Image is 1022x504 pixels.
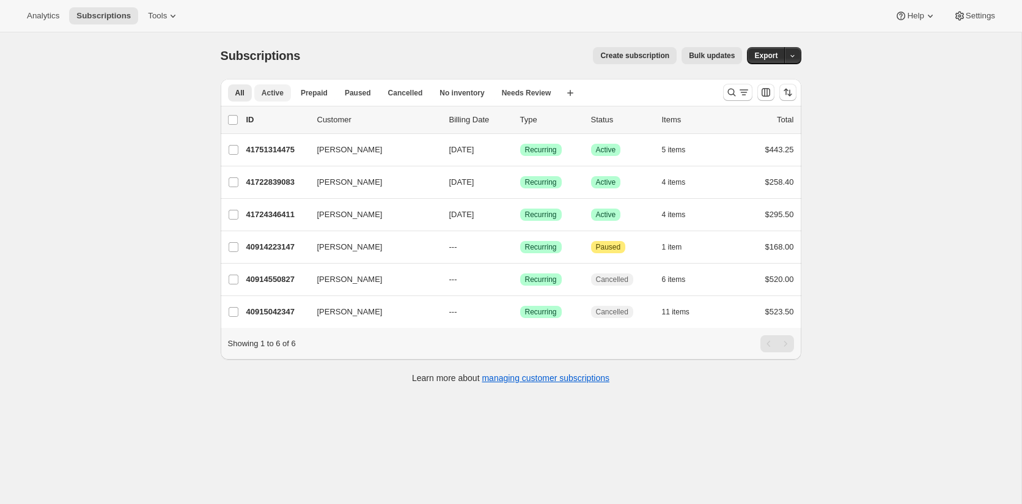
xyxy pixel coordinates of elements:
span: Paused [596,242,621,252]
div: 40914223147[PERSON_NAME]---SuccessRecurringAttentionPaused1 item$168.00 [246,239,794,256]
p: ID [246,114,307,126]
span: Paused [345,88,371,98]
div: Items [662,114,723,126]
span: Create subscription [600,51,669,61]
p: 40914223147 [246,241,307,253]
span: Recurring [525,145,557,155]
span: Prepaid [301,88,328,98]
div: 40915042347[PERSON_NAME]---SuccessRecurringCancelled11 items$523.50 [246,303,794,321]
span: $520.00 [765,275,794,284]
span: --- [449,242,457,251]
button: Help [888,7,943,24]
button: 4 items [662,206,699,223]
span: All [235,88,244,98]
span: Cancelled [596,307,628,317]
span: Bulk updates [689,51,735,61]
span: No inventory [439,88,484,98]
span: Subscriptions [76,11,131,21]
span: Recurring [525,307,557,317]
span: Cancelled [596,275,628,284]
span: $443.25 [765,145,794,154]
nav: Pagination [760,335,794,352]
span: [PERSON_NAME] [317,306,383,318]
button: Export [747,47,785,64]
span: --- [449,275,457,284]
span: --- [449,307,457,316]
span: Active [596,145,616,155]
button: [PERSON_NAME] [310,237,432,257]
button: Search and filter results [723,84,752,101]
span: Active [596,210,616,220]
p: Showing 1 to 6 of 6 [228,338,296,350]
button: Create subscription [593,47,677,64]
span: Active [262,88,284,98]
button: [PERSON_NAME] [310,140,432,160]
span: Recurring [525,275,557,284]
div: 40914550827[PERSON_NAME]---SuccessRecurringCancelled6 items$520.00 [246,271,794,288]
span: Export [754,51,778,61]
span: 4 items [662,210,686,220]
span: 4 items [662,177,686,187]
span: [DATE] [449,145,474,154]
button: [PERSON_NAME] [310,302,432,322]
button: Customize table column order and visibility [757,84,774,101]
span: 5 items [662,145,686,155]
div: Type [520,114,581,126]
span: $523.50 [765,307,794,316]
button: 1 item [662,239,696,256]
span: [PERSON_NAME] [317,144,383,156]
span: 6 items [662,275,686,284]
span: Needs Review [502,88,551,98]
p: 40915042347 [246,306,307,318]
span: $168.00 [765,242,794,251]
button: Analytics [20,7,67,24]
button: 6 items [662,271,699,288]
span: $295.50 [765,210,794,219]
span: Recurring [525,242,557,252]
div: IDCustomerBilling DateTypeStatusItemsTotal [246,114,794,126]
span: [DATE] [449,210,474,219]
p: 40914550827 [246,273,307,286]
span: Settings [966,11,995,21]
button: [PERSON_NAME] [310,172,432,192]
button: Settings [946,7,1002,24]
div: 41751314475[PERSON_NAME][DATE]SuccessRecurringSuccessActive5 items$443.25 [246,141,794,158]
button: [PERSON_NAME] [310,270,432,289]
button: Sort the results [779,84,796,101]
span: Active [596,177,616,187]
span: [PERSON_NAME] [317,209,383,221]
span: Subscriptions [221,49,301,62]
p: Status [591,114,652,126]
div: 41724346411[PERSON_NAME][DATE]SuccessRecurringSuccessActive4 items$295.50 [246,206,794,223]
button: 11 items [662,303,703,321]
span: Recurring [525,210,557,220]
button: Subscriptions [69,7,138,24]
span: [PERSON_NAME] [317,273,383,286]
span: [PERSON_NAME] [317,241,383,253]
button: 5 items [662,141,699,158]
div: 41722839083[PERSON_NAME][DATE]SuccessRecurringSuccessActive4 items$258.40 [246,174,794,191]
p: Customer [317,114,439,126]
span: Help [907,11,924,21]
p: Billing Date [449,114,510,126]
span: Analytics [27,11,59,21]
p: 41751314475 [246,144,307,156]
button: 4 items [662,174,699,191]
a: managing customer subscriptions [482,373,609,383]
p: 41724346411 [246,209,307,221]
button: Bulk updates [682,47,742,64]
p: Learn more about [412,372,609,384]
span: 11 items [662,307,689,317]
span: [PERSON_NAME] [317,176,383,188]
button: Create new view [561,84,580,102]
span: Recurring [525,177,557,187]
span: [DATE] [449,177,474,187]
p: 41722839083 [246,176,307,188]
p: Total [777,114,793,126]
span: $258.40 [765,177,794,187]
button: [PERSON_NAME] [310,205,432,224]
span: 1 item [662,242,682,252]
button: Tools [141,7,186,24]
span: Cancelled [388,88,423,98]
span: Tools [148,11,167,21]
